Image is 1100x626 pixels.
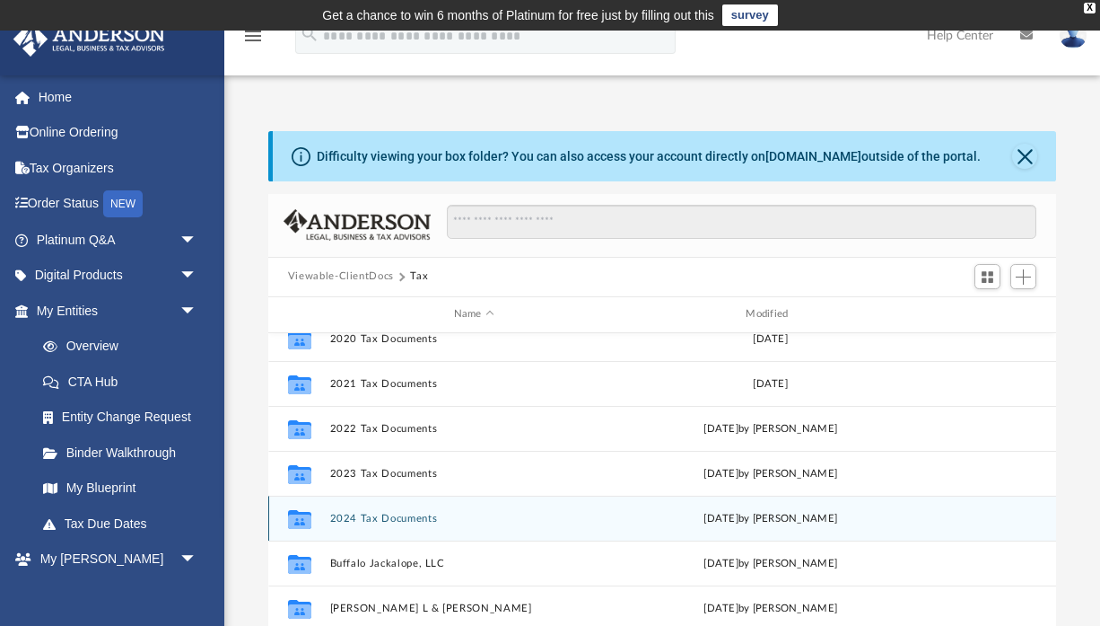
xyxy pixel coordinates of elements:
[13,542,215,599] a: My [PERSON_NAME] Teamarrow_drop_down
[626,555,915,571] div: [DATE] by [PERSON_NAME]
[626,600,915,616] div: [DATE] by [PERSON_NAME]
[328,306,617,322] div: Name
[25,364,224,400] a: CTA Hub
[25,329,224,365] a: Overview
[626,465,915,481] div: [DATE] by [PERSON_NAME]
[974,264,1001,289] button: Switch to Grid View
[179,293,215,330] span: arrow_drop_down
[25,471,215,507] a: My Blueprint
[8,22,170,57] img: Anderson Advisors Platinum Portal
[179,258,215,295] span: arrow_drop_down
[625,306,914,322] div: Modified
[329,422,618,434] button: 2022 Tax Documents
[13,150,224,186] a: Tax Organizers
[25,506,224,542] a: Tax Due Dates
[1060,22,1087,48] img: User Pic
[13,115,224,151] a: Online Ordering
[626,331,915,347] div: [DATE]
[626,510,915,526] div: [DATE] by [PERSON_NAME]
[242,34,264,47] a: menu
[300,24,319,44] i: search
[1012,144,1037,169] button: Close
[626,375,915,392] div: [DATE]
[410,269,428,285] button: Tax
[13,79,224,115] a: Home
[179,222,215,259] span: arrow_drop_down
[329,377,618,389] button: 2021 Tax Documents
[765,149,861,163] a: [DOMAIN_NAME]
[13,186,224,223] a: Order StatusNEW
[322,4,714,26] div: Get a chance to win 6 months of Platinum for free just by filling out this
[13,258,224,294] a: Digital Productsarrow_drop_down
[329,602,618,613] button: [PERSON_NAME] L & [PERSON_NAME]
[1084,3,1096,13] div: close
[25,400,224,436] a: Entity Change Request
[329,557,618,569] button: Buffalo Jackalope, LLC
[1010,264,1037,289] button: Add
[329,332,618,344] button: 2020 Tax Documents
[179,542,215,578] span: arrow_drop_down
[13,222,224,258] a: Platinum Q&Aarrow_drop_down
[722,4,778,26] a: survey
[329,512,618,524] button: 2024 Tax Documents
[13,293,224,329] a: My Entitiesarrow_drop_down
[242,25,264,47] i: menu
[329,467,618,479] button: 2023 Tax Documents
[288,269,394,285] button: Viewable-ClientDocs
[103,190,143,217] div: NEW
[922,306,1048,322] div: id
[447,205,1037,239] input: Search files and folders
[317,147,981,166] div: Difficulty viewing your box folder? You can also access your account directly on outside of the p...
[276,306,321,322] div: id
[626,420,915,436] div: [DATE] by [PERSON_NAME]
[25,435,224,471] a: Binder Walkthrough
